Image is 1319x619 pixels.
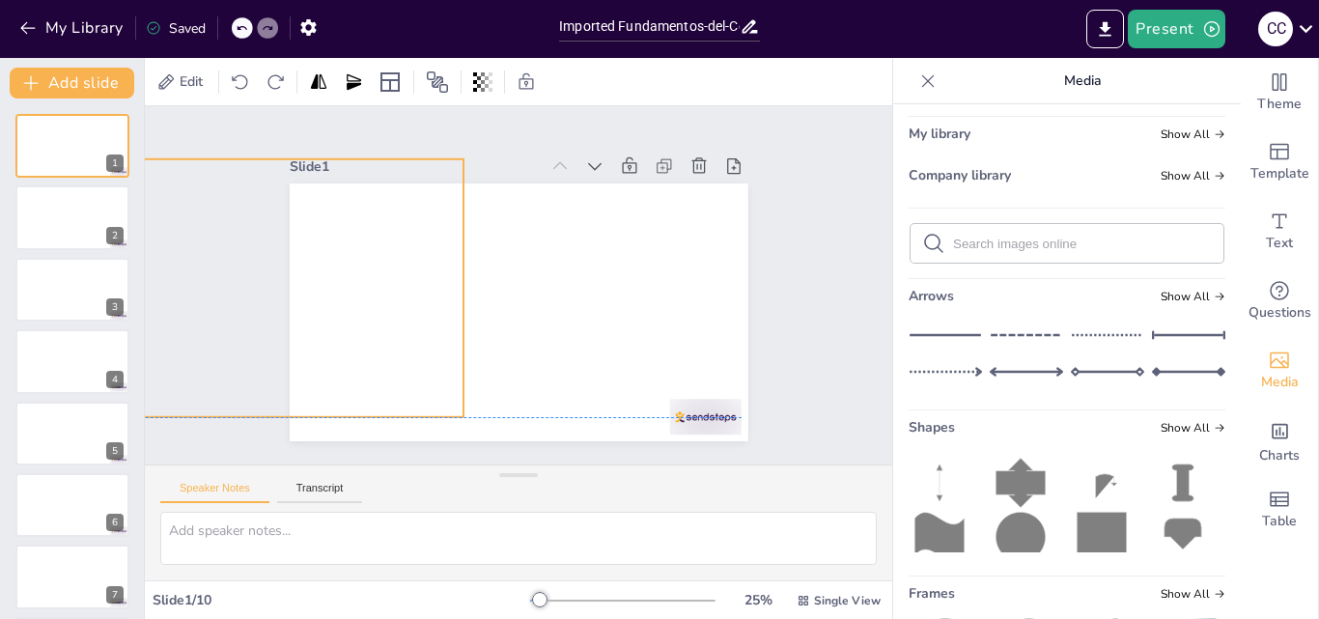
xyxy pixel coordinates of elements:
[153,591,530,609] div: Slide 1 / 10
[1241,406,1318,475] div: Add charts and graphs
[1249,302,1311,324] span: Questions
[578,35,648,283] div: Slide 1
[909,418,955,436] span: Shapes
[909,584,955,603] span: Frames
[1161,127,1225,141] span: Show all
[176,72,207,91] span: Edit
[15,329,129,393] div: 4
[1250,163,1309,184] span: Template
[160,482,269,503] button: Speaker Notes
[106,298,124,316] div: 3
[106,155,124,172] div: 1
[375,67,406,98] div: Layout
[1161,169,1225,183] span: Show all
[1257,94,1302,115] span: Theme
[953,237,1212,251] input: Search images online
[1241,267,1318,336] div: Get real-time input from your audience
[1266,233,1293,254] span: Text
[1241,475,1318,545] div: Add a table
[14,13,131,43] button: My Library
[1241,58,1318,127] div: Change the overall theme
[909,166,1011,184] span: Company library
[106,227,124,244] div: 2
[15,185,129,249] div: 2
[1241,127,1318,197] div: Add ready made slides
[1258,10,1293,48] button: C C
[1241,336,1318,406] div: Add images, graphics, shapes or video
[106,586,124,604] div: 7
[1161,290,1225,303] span: Show all
[10,68,134,98] button: Add slide
[1241,197,1318,267] div: Add text boxes
[943,58,1221,104] p: Media
[146,19,206,38] div: Saved
[15,473,129,537] div: 6
[1086,10,1124,48] button: Export to PowerPoint
[106,371,124,388] div: 4
[1258,12,1293,46] div: C C
[106,442,124,460] div: 5
[735,591,781,609] div: 25 %
[1128,10,1224,48] button: Present
[1261,372,1299,393] span: Media
[15,402,129,465] div: 5
[814,593,881,608] span: Single View
[106,514,124,531] div: 6
[1262,511,1297,532] span: Table
[15,114,129,178] div: 1
[1161,421,1225,435] span: Show all
[15,258,129,322] div: 3
[277,482,363,503] button: Transcript
[909,125,970,143] span: My library
[1161,587,1225,601] span: Show all
[559,13,740,41] input: Insert title
[15,545,129,608] div: 7
[426,70,449,94] span: Position
[1259,445,1300,466] span: Charts
[909,287,954,305] span: Arrows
